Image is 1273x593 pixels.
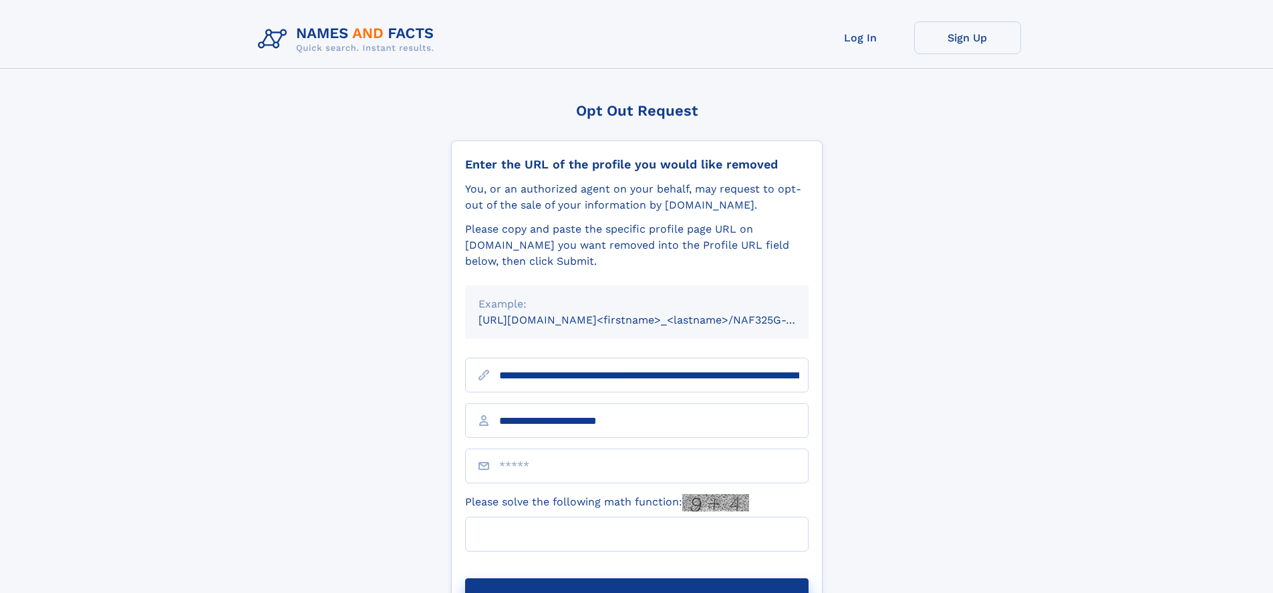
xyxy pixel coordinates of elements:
[465,181,809,213] div: You, or an authorized agent on your behalf, may request to opt-out of the sale of your informatio...
[807,21,914,54] a: Log In
[478,296,795,312] div: Example:
[253,21,445,57] img: Logo Names and Facts
[478,314,834,326] small: [URL][DOMAIN_NAME]<firstname>_<lastname>/NAF325G-xxxxxxxx
[914,21,1021,54] a: Sign Up
[451,102,823,119] div: Opt Out Request
[465,157,809,172] div: Enter the URL of the profile you would like removed
[465,221,809,269] div: Please copy and paste the specific profile page URL on [DOMAIN_NAME] you want removed into the Pr...
[465,494,749,511] label: Please solve the following math function:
